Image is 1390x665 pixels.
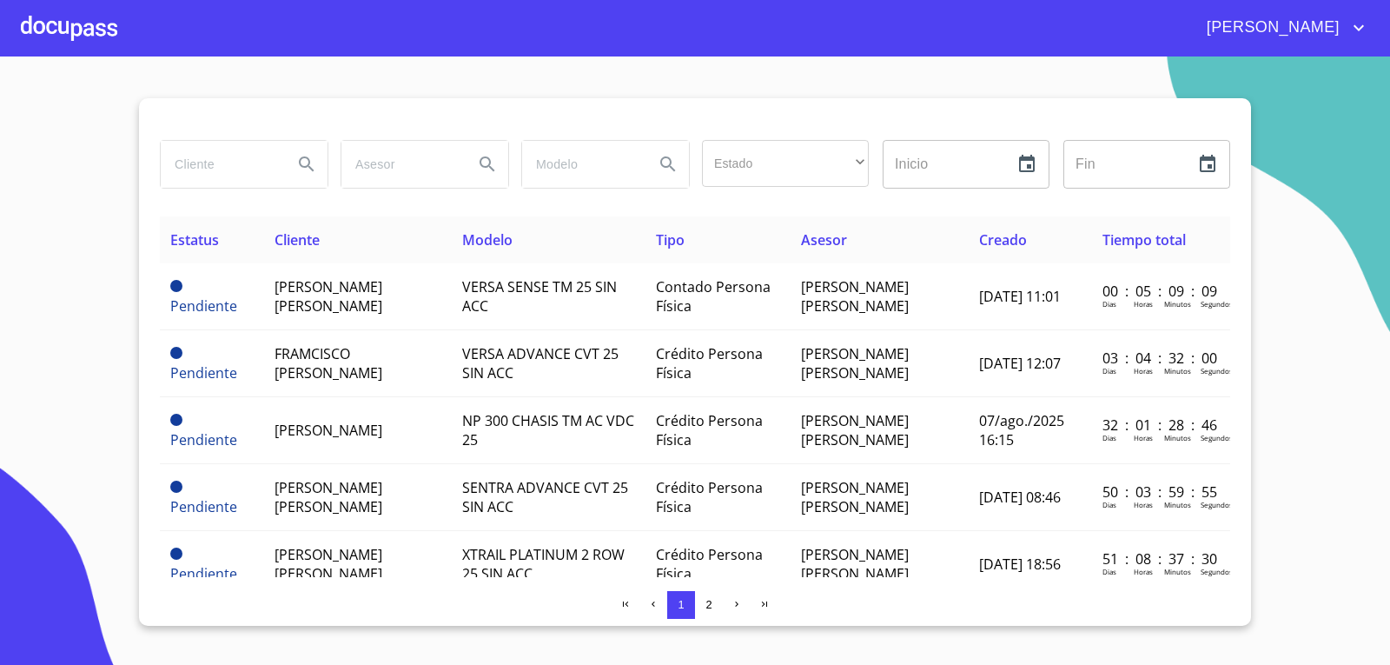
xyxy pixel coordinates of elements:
span: [PERSON_NAME] [PERSON_NAME] [275,478,382,516]
input: search [522,141,640,188]
span: Crédito Persona Física [656,545,763,583]
span: Pendiente [170,497,237,516]
span: Crédito Persona Física [656,344,763,382]
span: Contado Persona Física [656,277,771,316]
p: Segundos [1201,500,1233,509]
span: [PERSON_NAME] [PERSON_NAME] [275,545,382,583]
p: Minutos [1164,299,1191,309]
span: [PERSON_NAME] [1194,14,1348,42]
p: Dias [1102,366,1116,376]
p: Segundos [1201,299,1233,309]
p: Horas [1134,567,1153,576]
span: [PERSON_NAME] [PERSON_NAME] [275,277,382,316]
p: Minutos [1164,433,1191,442]
span: [DATE] 08:46 [979,488,1061,507]
input: search [161,141,279,188]
span: VERSA ADVANCE CVT 25 SIN ACC [462,344,619,382]
p: Dias [1102,433,1116,442]
span: Tipo [656,230,685,249]
input: search [341,141,460,188]
p: Dias [1102,299,1116,309]
p: Horas [1134,366,1153,376]
span: 1 [678,598,684,611]
span: Pendiente [170,280,182,292]
p: 51 : 08 : 37 : 30 [1102,549,1220,569]
span: Crédito Persona Física [656,478,763,516]
span: Tiempo total [1102,230,1186,249]
button: Search [286,143,328,185]
p: 32 : 01 : 28 : 46 [1102,416,1220,435]
span: FRAMCISCO [PERSON_NAME] [275,344,382,382]
span: [DATE] 12:07 [979,354,1061,373]
button: Search [467,143,508,185]
span: 07/ago./2025 16:15 [979,411,1064,449]
span: SENTRA ADVANCE CVT 25 SIN ACC [462,478,628,516]
span: NP 300 CHASIS TM AC VDC 25 [462,411,634,449]
button: Search [647,143,689,185]
button: 1 [667,591,695,619]
p: 00 : 05 : 09 : 09 [1102,282,1220,301]
span: Estatus [170,230,219,249]
span: Pendiente [170,548,182,560]
button: 2 [695,591,723,619]
p: Segundos [1201,567,1233,576]
p: Dias [1102,567,1116,576]
p: Dias [1102,500,1116,509]
p: 50 : 03 : 59 : 55 [1102,482,1220,502]
p: Minutos [1164,567,1191,576]
p: Minutos [1164,366,1191,376]
span: Cliente [275,230,320,249]
span: Modelo [462,230,513,249]
span: Pendiente [170,414,182,426]
span: Creado [979,230,1027,249]
span: XTRAIL PLATINUM 2 ROW 25 SIN ACC [462,545,625,583]
span: [PERSON_NAME] [PERSON_NAME] [801,277,909,316]
span: Pendiente [170,296,237,316]
span: Crédito Persona Física [656,411,763,449]
span: [PERSON_NAME] [PERSON_NAME] [801,545,909,583]
div: ​ [702,140,869,187]
span: Pendiente [170,564,237,583]
p: 03 : 04 : 32 : 00 [1102,349,1220,368]
span: [DATE] 11:01 [979,287,1061,306]
span: Pendiente [170,481,182,493]
span: Pendiente [170,430,237,449]
span: [PERSON_NAME] [PERSON_NAME] [801,411,909,449]
span: [PERSON_NAME] [PERSON_NAME] [801,478,909,516]
span: [PERSON_NAME] [PERSON_NAME] [801,344,909,382]
span: VERSA SENSE TM 25 SIN ACC [462,277,617,316]
span: [PERSON_NAME] [275,421,382,440]
p: Horas [1134,500,1153,509]
span: Pendiente [170,347,182,359]
p: Segundos [1201,366,1233,376]
button: account of current user [1194,14,1369,42]
span: 2 [705,598,712,611]
p: Segundos [1201,433,1233,442]
p: Minutos [1164,500,1191,509]
p: Horas [1134,433,1153,442]
p: Horas [1134,299,1153,309]
span: Pendiente [170,363,237,382]
span: Asesor [801,230,847,249]
span: [DATE] 18:56 [979,555,1061,574]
